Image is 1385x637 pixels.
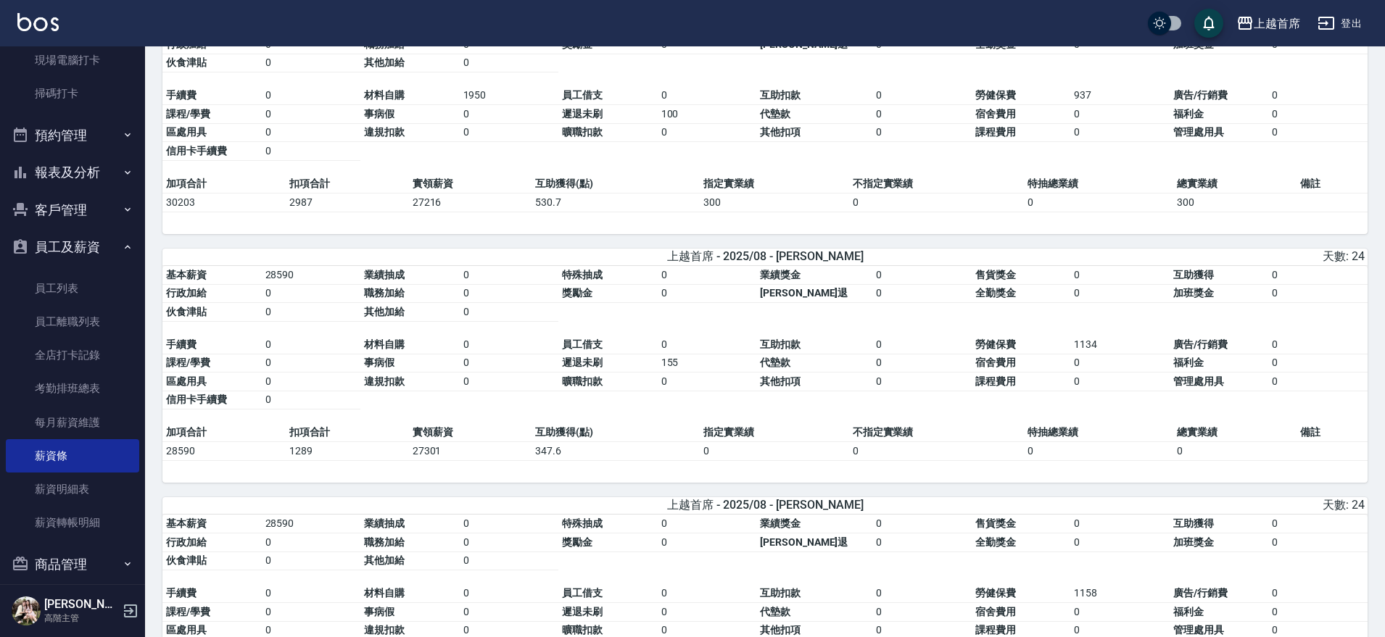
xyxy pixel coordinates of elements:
td: 100 [658,105,757,124]
span: 勞健保費 [975,89,1016,101]
span: 伙食津貼 [166,306,207,317]
td: 0 [872,515,972,533]
a: 薪資明細表 [6,472,139,506]
span: 互助扣款 [760,587,801,599]
td: 0 [658,533,757,552]
td: 0 [849,193,1025,212]
button: 預約管理 [6,117,139,154]
td: 0 [658,584,757,603]
td: 0 [460,372,559,391]
td: 0 [460,284,559,303]
span: 基本薪資 [166,517,207,529]
span: 員工借支 [562,338,603,350]
span: 職務加給 [364,536,405,548]
td: 0 [872,354,972,372]
td: 0 [1173,442,1297,461]
td: 0 [262,372,361,391]
td: 0 [460,551,559,570]
span: 其他加給 [364,554,405,566]
span: 信用卡手續費 [166,145,227,157]
td: 0 [1070,284,1170,303]
span: 手續費 [166,587,197,599]
td: 0 [872,584,972,603]
a: 掃碼打卡 [6,77,139,110]
span: 其他加給 [364,57,405,68]
td: 0 [1268,336,1368,354]
span: 獎勵金 [562,287,592,299]
td: 0 [1268,533,1368,552]
span: 上越首席 - 2025/08 - [PERSON_NAME] [667,498,864,513]
span: 加班獎金 [1173,287,1214,299]
span: 互助扣款 [760,89,801,101]
a: 現場電腦打卡 [6,43,139,77]
td: 0 [460,354,559,372]
td: 0 [872,533,972,552]
span: 加班獎金 [1173,38,1214,50]
td: 指定實業績 [700,175,849,193]
td: 0 [460,533,559,552]
span: 加班獎金 [1173,536,1214,548]
td: 加項合計 [162,175,286,193]
td: 0 [262,284,361,303]
div: 上越首席 [1254,14,1300,33]
table: a dense table [162,17,1368,175]
td: 0 [658,284,757,303]
td: 28590 [162,442,286,461]
td: 指定實業績 [700,423,849,442]
td: 0 [460,336,559,354]
td: 300 [700,193,849,212]
td: 0 [460,515,559,533]
td: 備註 [1297,423,1368,442]
p: 高階主管 [44,612,118,625]
span: 其他扣項 [760,624,801,636]
span: 宿舍費用 [975,606,1016,617]
td: 備註 [1297,175,1368,193]
td: 0 [1070,372,1170,391]
td: 0 [460,54,559,72]
td: 0 [1268,584,1368,603]
td: 0 [262,584,361,603]
td: 0 [872,284,972,303]
span: 課程/學費 [166,108,210,120]
span: 伙食津貼 [166,554,207,566]
span: 獎勵金 [562,38,592,50]
td: 實領薪資 [409,175,532,193]
td: 937 [1070,86,1170,105]
span: 獎勵金 [562,536,592,548]
span: 勞健保費 [975,587,1016,599]
td: 特抽總業績 [1024,175,1173,193]
span: 其他扣項 [760,126,801,138]
span: 手續費 [166,338,197,350]
span: 員工借支 [562,587,603,599]
td: 0 [262,551,361,570]
span: 全勤獎金 [975,536,1016,548]
td: 0 [1268,123,1368,142]
span: 職務加給 [364,287,405,299]
td: 特抽總業績 [1024,423,1173,442]
span: 課程費用 [975,126,1016,138]
td: 0 [1268,515,1368,533]
td: 0 [1070,123,1170,142]
span: 違規扣款 [364,375,405,387]
td: 27216 [409,193,532,212]
span: 代墊款 [760,108,790,120]
span: 員工借支 [562,89,603,101]
td: 0 [658,603,757,622]
td: 0 [1070,603,1170,622]
span: 材料自購 [364,587,405,599]
td: 互助獲得(點) [532,423,699,442]
td: 0 [262,391,361,409]
span: 曠職扣款 [562,375,603,387]
td: 0 [1070,533,1170,552]
h5: [PERSON_NAME] [44,597,118,612]
span: 區處用具 [166,624,207,636]
a: 每月薪資維護 [6,406,139,439]
td: 1950 [460,86,559,105]
td: 0 [1268,372,1368,391]
td: 0 [460,303,559,322]
span: 事病假 [364,606,394,617]
td: 28590 [262,266,361,285]
span: 互助獲得 [1173,269,1214,280]
td: 0 [262,54,361,72]
span: 曠職扣款 [562,126,603,138]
